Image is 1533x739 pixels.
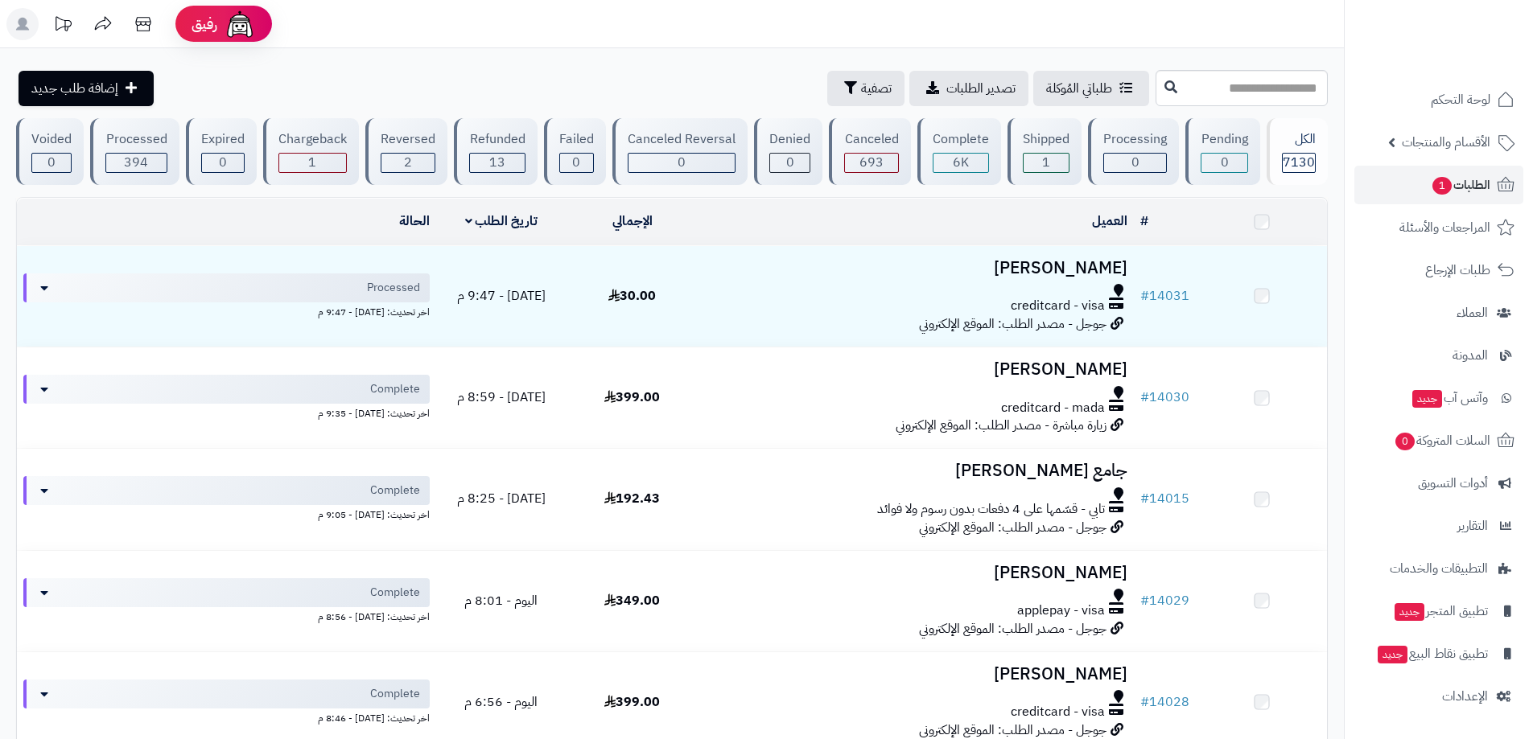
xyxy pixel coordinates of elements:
[1354,379,1523,417] a: وآتس آبجديد
[604,692,660,712] span: 399.00
[1354,507,1523,545] a: التقارير
[13,118,87,185] a: Voided 0
[704,259,1127,277] h3: [PERSON_NAME]
[1104,154,1166,172] div: 0
[43,8,83,44] a: تحديثات المنصة
[260,118,362,185] a: Chargeback 1
[370,585,420,601] span: Complete
[1378,646,1407,663] span: جديد
[381,130,435,149] div: Reversed
[278,130,347,149] div: Chargeback
[859,153,884,172] span: 693
[1390,557,1488,580] span: التطبيقات والخدمات
[1354,166,1523,204] a: الطلبات1
[457,388,546,407] span: [DATE] - 8:59 م
[845,154,897,172] div: 693
[786,153,794,172] span: 0
[953,153,969,172] span: 6K
[1140,591,1189,610] a: #14029
[1140,489,1149,508] span: #
[1131,153,1139,172] span: 0
[464,692,538,712] span: اليوم - 6:56 م
[1092,211,1127,231] a: العميل
[1431,174,1490,196] span: الطلبات
[1453,344,1488,367] span: المدونة
[896,416,1106,435] span: زيارة مباشرة - مصدر الطلب: الموقع الإلكتروني
[751,118,826,185] a: Denied 0
[381,154,435,172] div: 2
[919,518,1106,537] span: جوجل - مصدر الطلب: الموقع الإلكتروني
[32,154,71,172] div: 0
[31,130,72,149] div: Voided
[1182,118,1263,185] a: Pending 0
[1393,600,1488,622] span: تطبيق المتجر
[1411,387,1488,409] span: وآتس آب
[106,154,166,172] div: 394
[1140,591,1149,610] span: #
[704,564,1127,582] h3: [PERSON_NAME]
[489,153,505,172] span: 13
[457,489,546,508] span: [DATE] - 8:25 م
[678,153,686,172] span: 0
[1001,399,1105,417] span: creditcard - mada
[541,118,609,185] a: Failed 0
[1023,130,1069,149] div: Shipped
[1140,286,1189,306] a: #14031
[1033,71,1149,106] a: طلباتي المُوكلة
[1283,153,1315,172] span: 7130
[919,314,1106,334] span: جوجل - مصدر الطلب: الموقع الإلكتروني
[1004,118,1085,185] a: Shipped 1
[559,130,594,149] div: Failed
[183,118,260,185] a: Expired 0
[1424,24,1518,58] img: logo-2.png
[464,591,538,610] span: اليوم - 8:01 م
[279,154,346,172] div: 1
[124,153,148,172] span: 394
[470,154,524,172] div: 13
[704,665,1127,684] h3: [PERSON_NAME]
[23,708,430,725] div: اخر تحديث: [DATE] - 8:46 م
[1140,211,1148,231] a: #
[1354,294,1523,332] a: العملاء
[201,130,245,149] div: Expired
[1354,208,1523,247] a: المراجعات والأسئلة
[946,79,1016,98] span: تصدير الطلبات
[404,153,412,172] span: 2
[1354,549,1523,588] a: التطبيقات والخدمات
[1282,130,1316,149] div: الكل
[1011,703,1105,721] span: creditcard - visa
[1140,692,1149,712] span: #
[224,8,256,40] img: ai-face.png
[919,619,1106,638] span: جوجل - مصدر الطلب: الموقع الإلكتروني
[827,71,905,106] button: تصفية
[1017,601,1105,620] span: applepay - visa
[19,71,154,106] a: إضافة طلب جديد
[608,286,656,306] span: 30.00
[1221,153,1229,172] span: 0
[604,591,660,610] span: 349.00
[469,130,525,149] div: Refunded
[1402,131,1490,154] span: الأقسام والمنتجات
[704,360,1127,379] h3: [PERSON_NAME]
[1354,634,1523,673] a: تطبيق نقاط البيعجديد
[1395,603,1424,621] span: جديد
[861,79,892,98] span: تصفية
[362,118,451,185] a: Reversed 2
[370,686,420,702] span: Complete
[47,153,56,172] span: 0
[1399,216,1490,239] span: المراجعات والأسئلة
[844,130,898,149] div: Canceled
[370,482,420,499] span: Complete
[105,130,167,149] div: Processed
[933,154,988,172] div: 6026
[1042,153,1050,172] span: 1
[1432,176,1453,195] span: 1
[1425,259,1490,281] span: طلبات الإرجاع
[1412,390,1442,408] span: جديد
[914,118,1004,185] a: Complete 6K
[1354,592,1523,630] a: تطبيق المتجرجديد
[192,14,217,34] span: رفيق
[1418,472,1488,495] span: أدوات التسويق
[451,118,540,185] a: Refunded 13
[628,154,735,172] div: 0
